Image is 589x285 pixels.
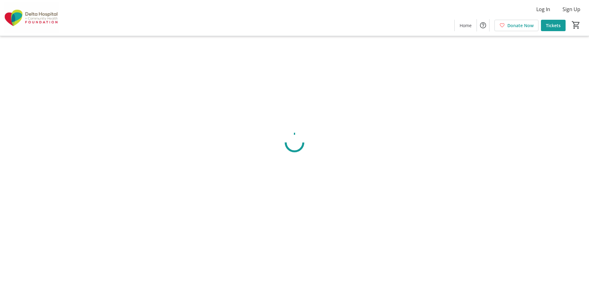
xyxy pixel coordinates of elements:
[531,4,555,14] button: Log In
[455,20,477,31] a: Home
[558,4,585,14] button: Sign Up
[507,22,534,29] span: Donate Now
[477,19,489,31] button: Help
[571,19,582,31] button: Cart
[563,6,580,13] span: Sign Up
[546,22,561,29] span: Tickets
[541,20,566,31] a: Tickets
[460,22,472,29] span: Home
[536,6,550,13] span: Log In
[4,2,59,33] img: Delta Hospital and Community Health Foundation's Logo
[494,20,538,31] a: Donate Now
